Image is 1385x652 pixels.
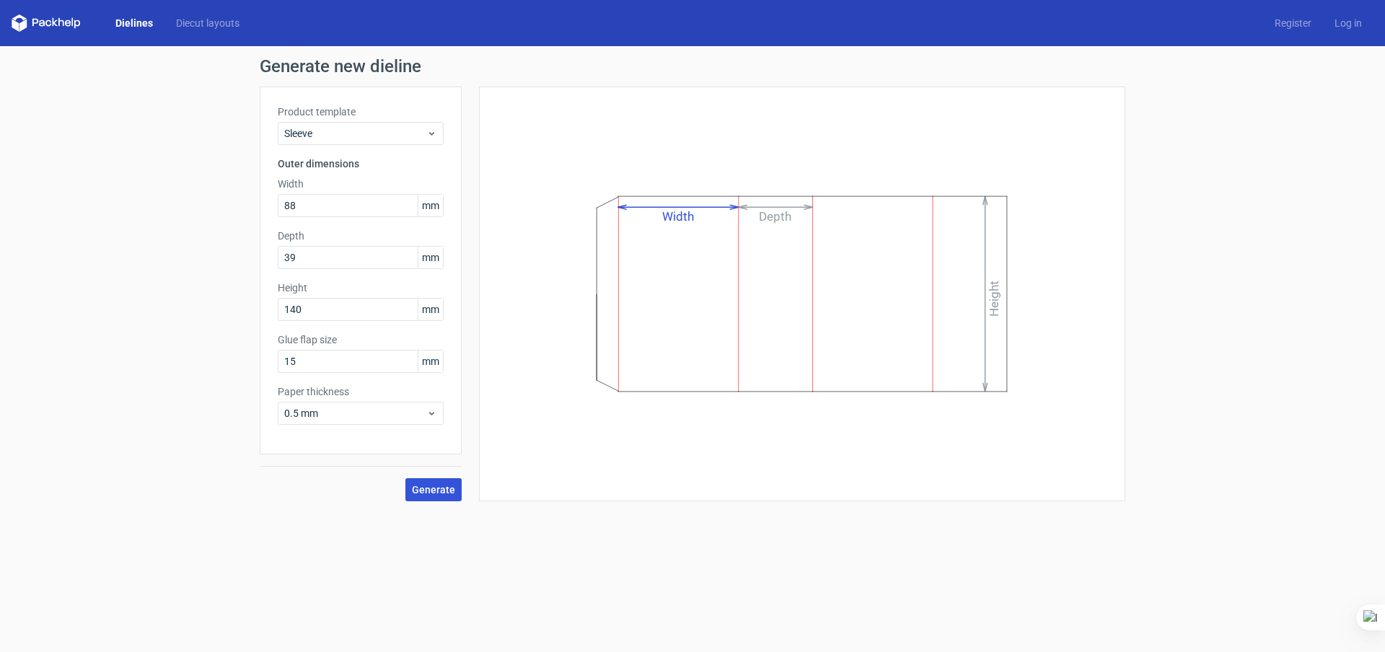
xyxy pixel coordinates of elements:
[988,281,1002,317] text: Height
[164,16,251,30] a: Diecut layouts
[284,126,426,141] span: Sleeve
[418,299,443,320] span: mm
[104,16,164,30] a: Dielines
[412,485,455,495] span: Generate
[278,177,444,191] label: Width
[663,209,695,224] text: Width
[1263,16,1323,30] a: Register
[278,105,444,119] label: Product template
[278,229,444,243] label: Depth
[278,332,444,347] label: Glue flap size
[284,406,426,420] span: 0.5 mm
[760,209,792,224] text: Depth
[278,281,444,295] label: Height
[418,195,443,216] span: mm
[260,58,1125,75] h1: Generate new dieline
[418,247,443,268] span: mm
[1323,16,1373,30] a: Log in
[278,384,444,399] label: Paper thickness
[405,478,462,501] button: Generate
[278,157,444,171] h3: Outer dimensions
[418,351,443,372] span: mm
